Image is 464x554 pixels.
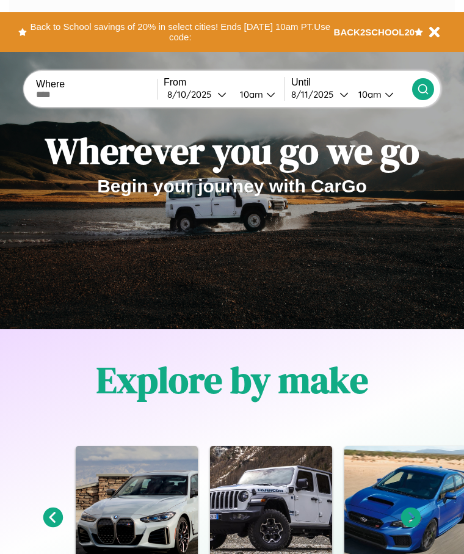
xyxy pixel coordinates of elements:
button: 10am [230,88,285,101]
label: Until [291,77,412,88]
button: 8/10/2025 [164,88,230,101]
label: Where [36,79,157,90]
div: 8 / 11 / 2025 [291,89,339,100]
div: 8 / 10 / 2025 [167,89,217,100]
button: 10am [349,88,412,101]
div: 10am [234,89,266,100]
button: Back to School savings of 20% in select cities! Ends [DATE] 10am PT.Use code: [27,18,334,46]
label: From [164,77,285,88]
div: 10am [352,89,385,100]
h1: Explore by make [96,355,368,405]
b: BACK2SCHOOL20 [334,27,415,37]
